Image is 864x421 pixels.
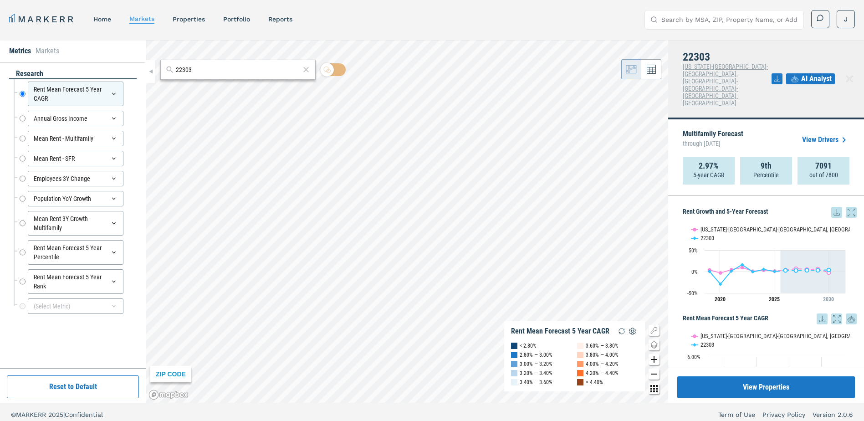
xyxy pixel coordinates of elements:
img: Settings [627,326,638,337]
div: Rent Growth and 5-Year Forecast. Highcharts interactive chart. [683,218,857,309]
strong: 2.97% [699,161,719,170]
span: Confidential [65,411,103,418]
div: Mean Rent - Multifamily [28,131,123,146]
button: Zoom out map button [649,369,660,380]
span: through [DATE] [683,138,743,149]
p: Multifamily Forecast [683,130,743,149]
a: properties [173,15,205,23]
div: 4.20% — 4.40% [586,369,619,378]
img: Reload Legend [616,326,627,337]
canvas: Map [146,40,668,403]
strong: 7091 [815,161,832,170]
a: Term of Use [718,410,755,419]
path: Monday, 29 Jul, 20:00, 3.84. 22303. [827,268,831,272]
span: J [844,15,848,24]
div: 4.00% — 4.20% [586,359,619,369]
a: markets [129,15,154,22]
div: 3.80% — 4.00% [586,350,619,359]
tspan: 2020 [715,296,726,303]
path: Thursday, 29 Jul, 20:00, 1.08. 22303. [730,269,733,273]
a: View Drivers [802,134,849,145]
path: Monday, 29 Jul, 20:00, 0.21. 22303. [708,270,711,273]
span: AI Analyst [801,73,832,84]
svg: Interactive chart [683,218,850,309]
a: Mapbox logo [148,390,189,400]
div: Population YoY Growth [28,191,123,206]
input: Search by MSA or ZIP Code [176,65,300,75]
li: Metrics [9,46,31,56]
strong: 9th [761,161,772,170]
path: Wednesday, 29 Jul, 20:00, -29.41. 22303. [719,282,722,286]
button: Reset to Default [7,375,139,398]
button: AI Analyst [786,73,835,84]
div: 3.60% — 3.80% [586,341,619,350]
p: 5-year CAGR [693,170,724,180]
h4: 22303 [683,51,772,63]
text: 6.00% [687,354,700,360]
button: Show/Hide Legend Map Button [649,325,660,336]
path: Monday, 29 Jul, 20:00, 4.94. 22303. [762,267,766,271]
button: View Properties [677,376,855,398]
text: 50% [689,247,698,254]
tspan: 2030 [823,296,834,303]
button: Zoom in map button [649,354,660,365]
div: Rent Mean Forecast 5 Year Rank [28,269,123,294]
div: Rent Mean Forecast 5 Year CAGR [511,327,609,336]
button: Change style map button [649,339,660,350]
a: MARKERR [9,13,75,26]
div: Mean Rent 3Y Growth - Multifamily [28,211,123,236]
div: ZIP CODE [150,366,191,382]
p: out of 7800 [809,170,838,180]
a: Portfolio [223,15,250,23]
a: Privacy Policy [762,410,805,419]
span: 2025 | [48,411,65,418]
path: Sunday, 29 Jul, 20:00, 2.87. 22303. [816,268,820,272]
div: 3.00% — 3.20% [520,359,552,369]
button: J [837,10,855,28]
g: 22303, line 4 of 4 with 5 data points. [784,268,831,272]
li: Markets [36,46,59,56]
span: [US_STATE]-[GEOGRAPHIC_DATA]-[GEOGRAPHIC_DATA], [GEOGRAPHIC_DATA]-[GEOGRAPHIC_DATA]-[GEOGRAPHIC_D... [683,63,768,107]
span: © [11,411,16,418]
tspan: 2025 [769,296,780,303]
div: Employees 3Y Change [28,171,123,186]
div: research [9,69,137,79]
div: Rent Mean Forecast 5 Year Percentile [28,240,123,265]
div: Mean Rent - SFR [28,151,123,166]
a: home [93,15,111,23]
button: Other options map button [649,383,660,394]
input: Search by MSA, ZIP, Property Name, or Address [661,10,798,29]
text: -50% [687,290,698,297]
div: 3.20% — 3.40% [520,369,552,378]
h5: Rent Growth and 5-Year Forecast [683,207,857,218]
button: Show 22303 [691,341,715,348]
div: Rent Mean Forecast 5 Year CAGR [28,82,123,106]
text: 0% [691,269,698,275]
div: > 4.40% [586,378,603,387]
button: Show 22303 [691,235,715,241]
path: Wednesday, 29 Jul, 20:00, 2.62. 22303. [784,268,787,272]
p: Percentile [753,170,779,180]
h5: Rent Mean Forecast 5 Year CAGR [683,313,857,324]
path: Wednesday, 29 Jul, 20:00, -3.18. Washington-Arlington-Alexandria, DC-VA-MD-WV. [719,271,722,275]
a: Version 2.0.6 [813,410,853,419]
div: (Select Metric) [28,298,123,314]
path: Thursday, 29 Jul, 20:00, 2.5. 22303. [794,268,798,272]
path: Friday, 29 Jul, 20:00, 16.05. 22303. [741,263,744,267]
div: 2.80% — 3.00% [520,350,552,359]
button: Show Washington-Arlington-Alexandria, DC-VA-MD-WV [691,226,812,233]
a: reports [268,15,292,23]
path: Saturday, 29 Jul, 20:00, -0.64. 22303. [751,270,755,273]
div: Annual Gross Income [28,111,123,126]
path: Tuesday, 29 Jul, 20:00, 0.29. 22303. [773,270,777,273]
div: < 2.80% [520,341,537,350]
button: Show Washington-Arlington-Alexandria, DC-VA-MD-WV [691,333,812,339]
div: 3.40% — 3.60% [520,378,552,387]
span: MARKERR [16,411,48,418]
path: Saturday, 29 Jul, 20:00, 3.03. 22303. [805,268,809,272]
